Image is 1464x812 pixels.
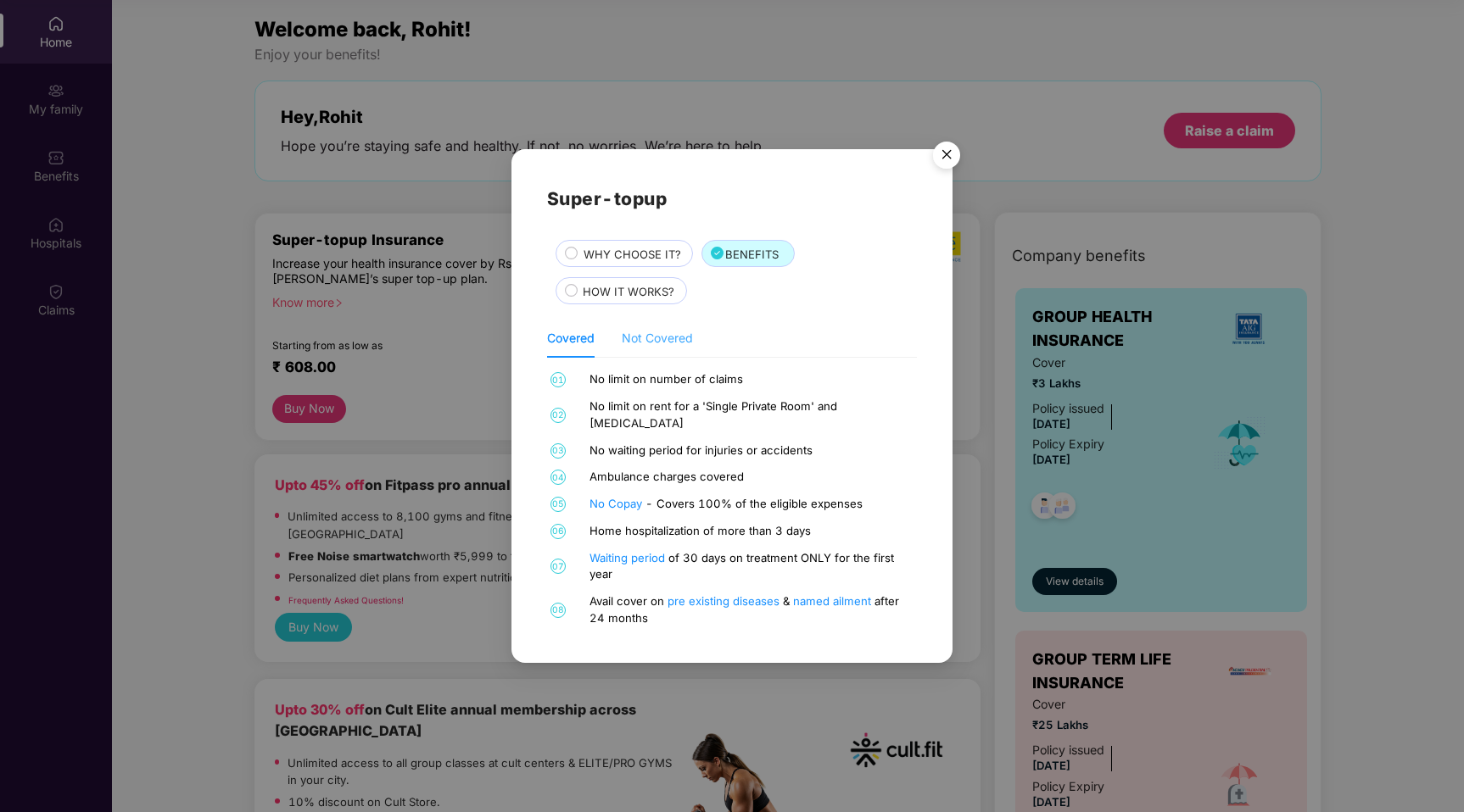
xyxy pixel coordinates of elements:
div: Not Covered [622,329,693,348]
img: svg+xml;base64,PHN2ZyB4bWxucz0iaHR0cDovL3d3dy53My5vcmcvMjAwMC9zdmciIHdpZHRoPSI1NiIgaGVpZ2h0PSI1Ni... [923,134,970,181]
a: named ailment [793,594,874,608]
span: 03 [550,443,566,459]
span: 05 [550,497,566,512]
button: Close [923,133,969,179]
div: Avail cover on & after 24 months [590,593,914,627]
div: Covered [547,329,595,348]
span: 04 [550,470,566,485]
div: Ambulance charges covered [590,469,914,486]
a: No Copay [590,497,645,510]
a: Waiting period [590,551,668,565]
div: - Covers 100% of the eligible expenses [590,496,914,513]
span: 01 [550,372,566,387]
div: No limit on rent for a 'Single Private Room' and [MEDICAL_DATA] [590,398,914,432]
div: Home hospitalization of more than 3 days [590,523,914,540]
div: No waiting period for injuries or accidents [590,442,914,459]
div: of 30 days on treatment ONLY for the first year [590,550,914,584]
span: BENEFITS [725,246,779,264]
span: 08 [550,603,566,618]
span: 06 [550,524,566,539]
span: 02 [550,408,566,423]
span: HOW IT WORKS? [583,283,674,301]
h2: Super-topup [547,185,917,213]
span: 07 [550,559,566,574]
span: WHY CHOOSE IT? [584,246,681,264]
div: No limit on number of claims [590,371,914,388]
a: pre existing diseases [668,594,783,608]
